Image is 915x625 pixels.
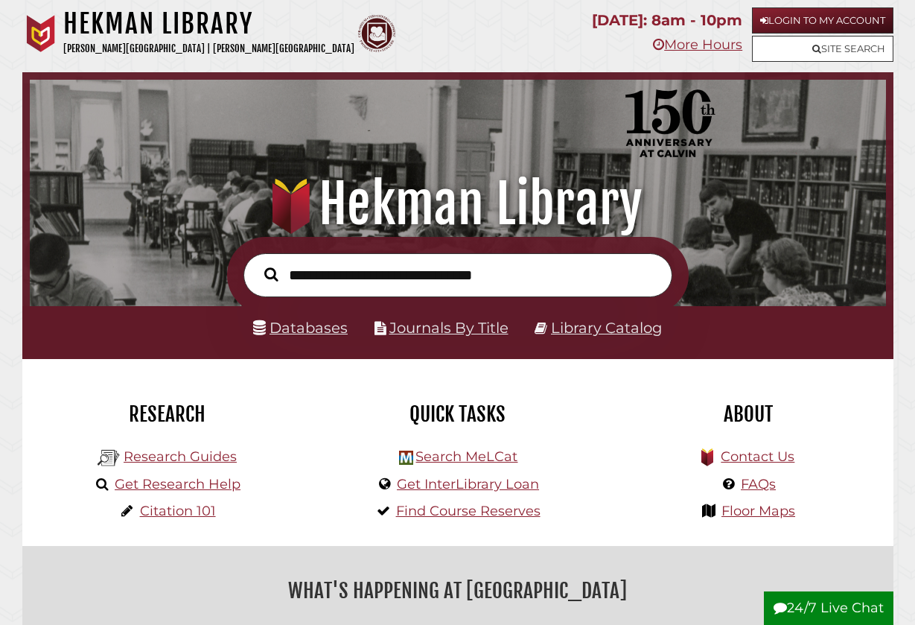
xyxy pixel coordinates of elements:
a: Get Research Help [115,476,240,492]
a: Get InterLibrary Loan [397,476,539,492]
img: Calvin University [22,15,60,52]
p: [DATE]: 8am - 10pm [592,7,742,34]
img: Hekman Library Logo [399,451,413,465]
a: Library Catalog [551,319,662,337]
button: Search [257,264,285,285]
a: Floor Maps [721,503,795,519]
h2: What's Happening at [GEOGRAPHIC_DATA] [34,574,882,608]
h2: Research [34,402,302,427]
i: Search [264,267,278,282]
p: [PERSON_NAME][GEOGRAPHIC_DATA] | [PERSON_NAME][GEOGRAPHIC_DATA] [63,40,354,57]
h1: Hekman Library [43,171,872,237]
a: FAQs [741,476,776,492]
h1: Hekman Library [63,7,354,40]
a: Search MeLCat [415,448,517,465]
a: Databases [253,319,348,337]
img: Hekman Library Logo [98,447,120,469]
a: Contact Us [721,448,794,465]
img: Calvin Theological Seminary [358,15,395,52]
a: Journals By Title [389,319,508,337]
h2: About [614,402,882,427]
a: Login to My Account [752,7,893,34]
a: Find Course Reserves [396,503,541,519]
a: Research Guides [124,448,237,465]
h2: Quick Tasks [324,402,592,427]
a: Site Search [752,36,893,62]
a: More Hours [653,37,742,53]
a: Citation 101 [140,503,216,519]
